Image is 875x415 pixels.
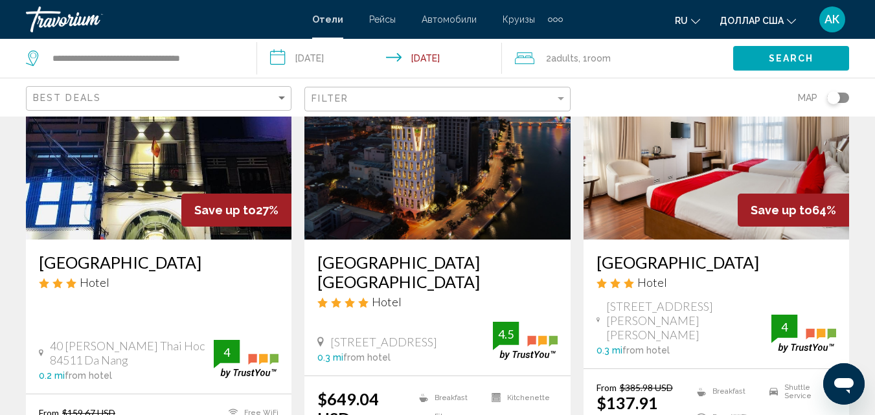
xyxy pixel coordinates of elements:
[317,352,343,363] span: 0.3 mi
[597,275,836,289] div: 3 star Hotel
[502,39,733,78] button: Travelers: 2 adults, 0 children
[606,299,771,342] span: [STREET_ADDRESS][PERSON_NAME][PERSON_NAME]
[824,12,840,26] font: АК
[597,252,836,272] a: [GEOGRAPHIC_DATA]
[675,16,688,26] font: ru
[738,194,849,227] div: 64%
[597,345,622,355] span: 0.3 mi
[312,14,343,25] a: Отели
[763,382,836,401] li: Shuttle Service
[720,11,796,30] button: Изменить валюту
[369,14,396,25] a: Рейсы
[304,86,570,113] button: Filter
[39,370,65,381] span: 0.2 mi
[39,252,278,272] a: [GEOGRAPHIC_DATA]
[26,6,299,32] a: Травориум
[413,389,485,406] li: Breakfast
[720,16,784,26] font: доллар США
[798,89,817,107] span: Map
[80,275,109,289] span: Hotel
[493,322,558,360] img: trustyou-badge.svg
[637,275,667,289] span: Hotel
[548,9,563,30] button: Дополнительные элементы навигации
[584,32,849,240] img: Hotel image
[26,32,291,240] img: Hotel image
[769,54,814,64] span: Search
[422,14,477,25] a: Автомобили
[317,252,557,291] a: [GEOGRAPHIC_DATA] [GEOGRAPHIC_DATA]
[503,14,535,25] a: Круизы
[675,11,700,30] button: Изменить язык
[546,49,578,67] span: 2
[257,39,501,78] button: Check-in date: Aug 20, 2025 Check-out date: Aug 27, 2025
[50,339,214,367] span: 40 [PERSON_NAME] Thai Hoc 84511 Da Nang
[751,203,812,217] span: Save up to
[622,345,670,355] span: from hotel
[317,295,557,309] div: 4 star Hotel
[343,352,391,363] span: from hotel
[771,315,836,353] img: trustyou-badge.svg
[493,326,519,342] div: 4.5
[690,382,764,401] li: Breakfast
[330,335,437,349] span: [STREET_ADDRESS]
[587,53,611,63] span: Room
[823,363,865,405] iframe: Кнопка запуска окна обмена сообщениями
[214,340,278,378] img: trustyou-badge.svg
[620,382,673,393] del: $385.98 USD
[817,92,849,104] button: Toggle map
[194,203,256,217] span: Save up to
[733,46,849,70] button: Search
[214,344,240,360] div: 4
[815,6,849,33] button: Меню пользователя
[33,93,288,104] mat-select: Sort by
[372,295,402,309] span: Hotel
[181,194,291,227] div: 27%
[485,389,558,406] li: Kitchenette
[33,93,101,103] span: Best Deals
[39,275,278,289] div: 3 star Hotel
[65,370,112,381] span: from hotel
[551,53,578,63] span: Adults
[312,93,348,104] span: Filter
[578,49,611,67] span: , 1
[597,382,617,393] span: From
[304,32,570,240] img: Hotel image
[771,319,797,335] div: 4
